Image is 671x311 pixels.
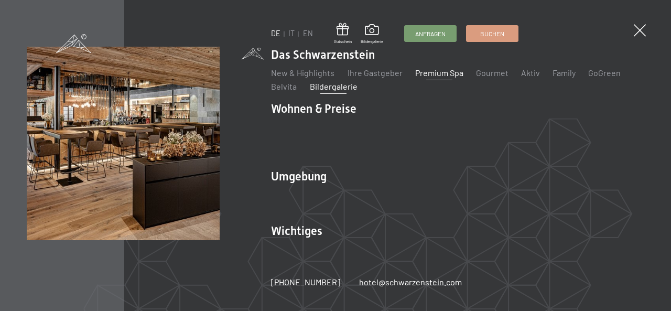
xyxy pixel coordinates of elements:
a: Gutschein [334,23,352,45]
a: IT [289,29,295,38]
a: GoGreen [588,68,621,78]
a: Bildergalerie [310,81,358,91]
span: Gutschein [334,39,352,45]
a: Anfragen [405,26,456,41]
a: New & Highlights [272,68,335,78]
a: [PHONE_NUMBER] [272,276,341,288]
a: Family [553,68,576,78]
a: Premium Spa [415,68,463,78]
a: hotel@schwarzenstein.com [359,276,462,288]
span: [PHONE_NUMBER] [272,277,341,287]
a: Aktiv [521,68,540,78]
a: Ihre Gastgeber [348,68,403,78]
a: Buchen [467,26,518,41]
span: Anfragen [415,29,446,38]
a: DE [272,29,281,38]
a: Belvita [272,81,297,91]
a: EN [303,29,313,38]
a: Bildergalerie [361,24,383,44]
span: Bildergalerie [361,39,383,45]
a: Gourmet [476,68,508,78]
span: Buchen [480,29,504,38]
